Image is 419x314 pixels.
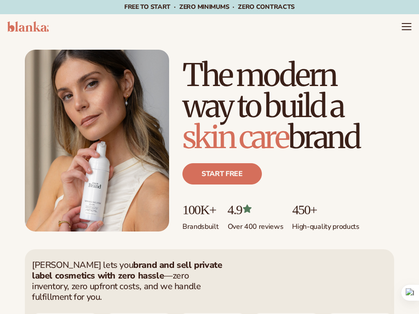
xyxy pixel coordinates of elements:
[124,3,295,11] span: Free to start · ZERO minimums · ZERO contracts
[228,202,284,217] p: 4.9
[32,259,222,282] strong: brand and sell private label cosmetics with zero hassle
[25,50,169,232] img: Female holding tanning mousse.
[401,21,412,32] summary: Menu
[182,163,262,184] a: Start free
[292,202,359,217] p: 450+
[32,260,223,302] p: [PERSON_NAME] lets you —zero inventory, zero upfront costs, and we handle fulfillment for you.
[182,217,219,232] p: Brands built
[182,118,288,157] span: skin care
[7,21,49,32] img: logo
[228,217,284,232] p: Over 400 reviews
[182,202,219,217] p: 100K+
[292,217,359,232] p: High-quality products
[182,59,394,153] h1: The modern way to build a brand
